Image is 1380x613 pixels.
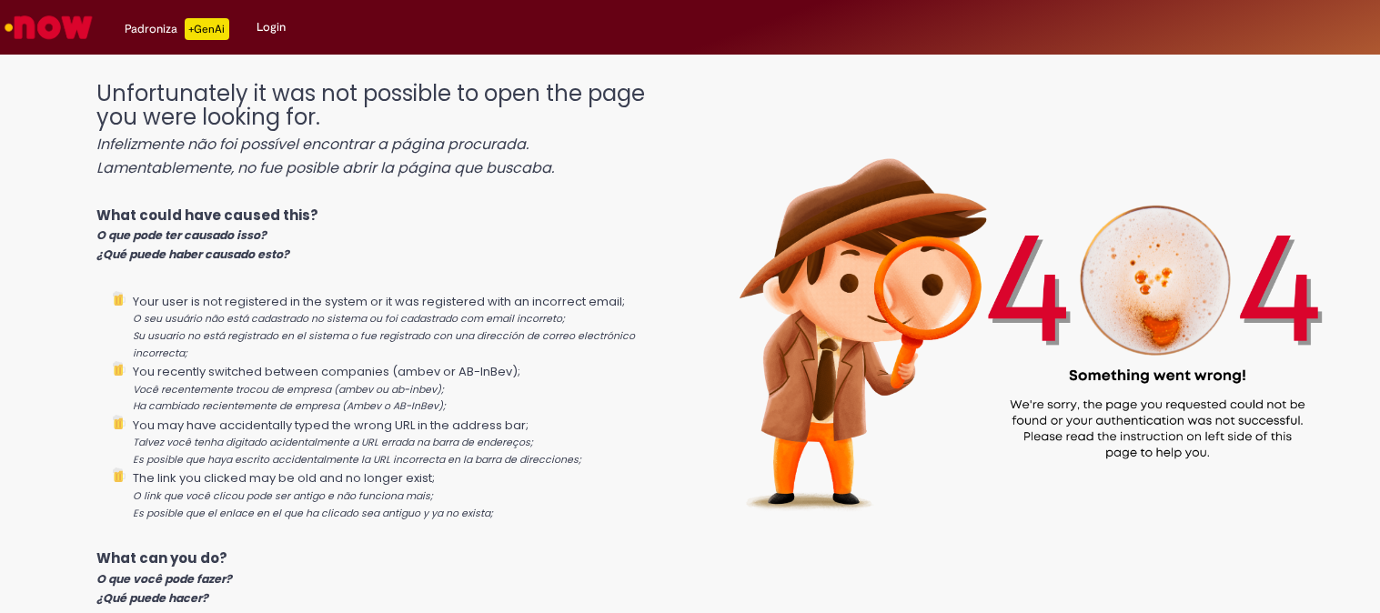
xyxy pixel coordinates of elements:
[133,436,533,449] i: Talvez você tenha digitado acidentalmente a URL errada na barra de endereços;
[133,383,444,397] i: Você recentemente trocou de empresa (ambev ou ab-inbev);
[96,82,674,178] h1: Unfortunately it was not possible to open the page you were looking for.
[133,467,674,521] li: The link you clicked may be old and no longer exist;
[125,18,229,40] div: Padroniza
[133,507,493,520] i: Es posible que el enlace en el que ha clicado sea antiguo y ya no exista;
[96,590,208,606] i: ¿Qué puede hacer?
[185,18,229,40] p: +GenAi
[133,399,446,413] i: Ha cambiado recientemente de empresa (Ambev o AB-InBev);
[133,329,635,360] i: Su usuario no está registrado en el sistema o fue registrado con una dirección de correo electrón...
[133,415,674,468] li: You may have accidentally typed the wrong URL in the address bar;
[96,134,529,155] i: Infelizmente não foi possível encontrar a página procurada.
[96,246,289,262] i: ¿Qué puede haber causado esto?
[96,548,674,607] p: What can you do?
[96,157,554,178] i: Lamentablemente, no fue posible abrir la página que buscaba.
[133,291,674,361] li: Your user is not registered in the system or it was registered with an incorrect email;
[96,571,232,587] i: O que você pode fazer?
[96,227,267,243] i: O que pode ter causado isso?
[133,453,581,467] i: Es posible que haya escrito accidentalmente la URL incorrecta en la barra de direcciones;
[96,206,674,264] p: What could have caused this?
[2,9,96,45] img: ServiceNow
[674,64,1380,556] img: 404_ambev_new.png
[133,312,565,326] i: O seu usuário não está cadastrado no sistema ou foi cadastrado com email incorreto;
[133,361,674,415] li: You recently switched between companies (ambev or AB-InBev);
[133,489,433,503] i: O link que você clicou pode ser antigo e não funciona mais;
